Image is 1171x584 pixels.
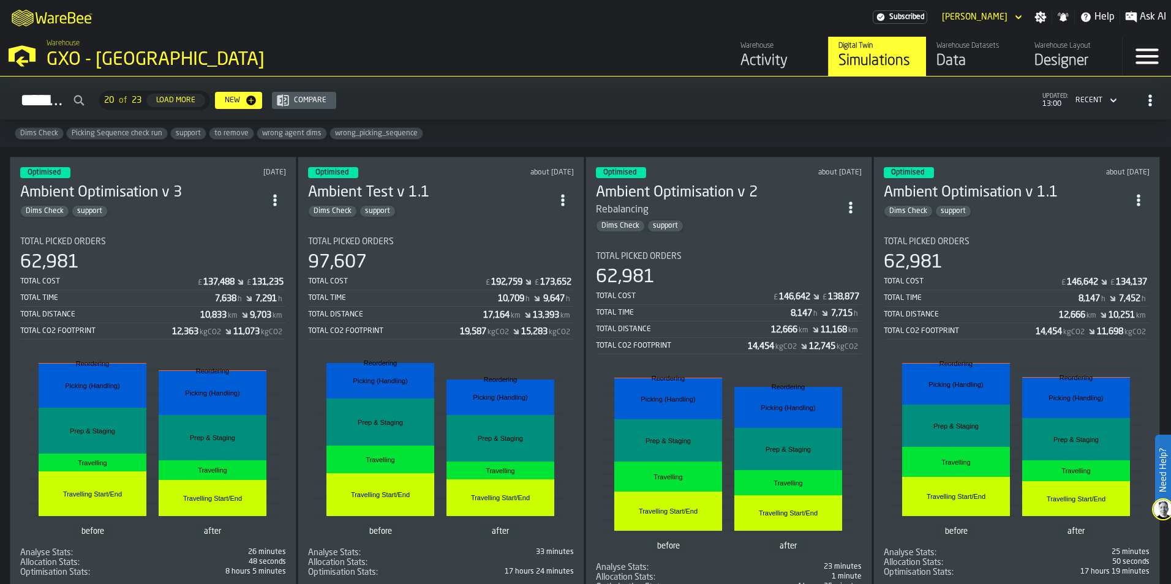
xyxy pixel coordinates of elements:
[20,327,172,335] div: Total CO2 Footprint
[848,326,858,335] span: km
[884,183,1128,203] div: Ambient Optimisation v 1.1
[272,92,336,109] button: button-Compare
[596,203,840,217] div: Rebalancing
[238,295,242,304] span: h
[20,252,79,274] div: 62,981
[308,252,367,274] div: 97,607
[791,309,812,318] div: Stat Value
[492,527,510,536] text: after
[308,558,439,567] div: Title
[94,91,215,110] div: ButtonLoadMore-Load More-Prev-First-Last
[308,237,394,247] span: Total Picked Orders
[104,95,114,105] span: 20
[172,327,198,337] div: Stat Value
[204,527,222,536] text: after
[884,567,1014,577] div: Title
[179,168,286,177] div: Updated: 22/09/2025, 14:01:36 Created: 28/08/2025, 22:58:04
[731,563,862,571] div: 23 minutes
[132,95,141,105] span: 23
[1059,310,1085,320] div: Stat Value
[1075,96,1102,105] div: DropdownMenuValue-4
[1156,436,1170,504] label: Need Help?
[884,310,1059,319] div: Total Distance
[1030,11,1052,23] label: button-toggle-Settings
[809,342,835,351] div: Stat Value
[889,13,924,21] span: Subscribed
[884,237,1150,340] div: stat-Total Picked Orders
[220,96,245,105] div: New
[597,367,860,560] div: stat-
[596,563,862,572] div: stat-Analyse Stats:
[854,310,858,318] span: h
[884,548,936,558] span: Analyse Stats:
[443,567,574,576] div: 17 hours 24 minutes
[1086,312,1096,320] span: km
[233,327,260,337] div: Stat Value
[596,167,646,178] div: status-3 2
[20,548,73,558] span: Analyse Stats:
[1042,100,1068,108] span: 13:00
[20,227,286,577] section: card-SimulationDashboardCard-optimised
[443,548,574,556] div: 33 minutes
[151,96,200,105] div: Load More
[740,42,818,50] div: Warehouse
[771,325,797,335] div: Stat Value
[596,563,726,572] div: Title
[597,222,644,230] span: Dims Check
[884,558,943,567] span: Allocation Stats:
[20,567,90,577] span: Optimisation Stats:
[308,548,361,558] span: Analyse Stats:
[543,294,565,304] div: Stat Value
[936,51,1014,71] div: Data
[1097,327,1123,337] div: Stat Value
[942,12,1007,22] div: DropdownMenuValue-Freya Kennedy
[20,310,200,319] div: Total Distance
[1116,277,1147,287] div: Stat Value
[309,352,573,545] div: stat-
[596,572,726,582] div: Title
[774,293,778,302] span: £
[884,252,943,274] div: 62,981
[521,327,548,337] div: Stat Value
[369,527,392,536] text: before
[1140,10,1166,24] span: Ask AI
[884,558,1014,567] div: Title
[596,342,748,350] div: Total CO2 Footprint
[308,183,552,203] h3: Ambient Test v 1.1
[247,279,251,287] span: £
[748,342,774,351] div: Stat Value
[486,279,490,287] span: £
[20,558,151,567] div: Title
[20,567,286,577] div: stat-Optimisation Stats:
[119,95,127,105] span: of
[308,167,358,178] div: status-3 2
[47,39,80,48] span: Warehouse
[308,567,378,577] span: Optimisation Stats:
[891,169,924,176] span: Optimised
[278,295,282,304] span: h
[156,567,286,576] div: 8 hours 5 minutes
[1075,10,1120,24] label: button-toggle-Help
[821,325,847,335] div: Stat Value
[203,277,235,287] div: Stat Value
[308,237,574,247] div: Title
[1109,310,1135,320] div: Stat Value
[1079,294,1100,304] div: Stat Value
[1034,51,1112,71] div: Designer
[308,237,574,340] div: stat-Total Picked Orders
[1024,37,1122,76] a: link-to-/wh/i/ae0cd702-8cb1-4091-b3be-0aee77957c79/designer
[884,277,1060,286] div: Total Cost
[72,207,107,215] span: support
[308,567,574,577] div: stat-Optimisation Stats:
[1061,279,1066,287] span: £
[828,37,926,76] a: link-to-/wh/i/ae0cd702-8cb1-4091-b3be-0aee77957c79/simulations
[308,227,574,577] section: card-SimulationDashboardCard-optimised
[20,237,286,247] div: Title
[511,312,521,320] span: km
[937,10,1025,24] div: DropdownMenuValue-Freya Kennedy
[171,129,206,138] span: support
[837,343,858,351] span: kgCO2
